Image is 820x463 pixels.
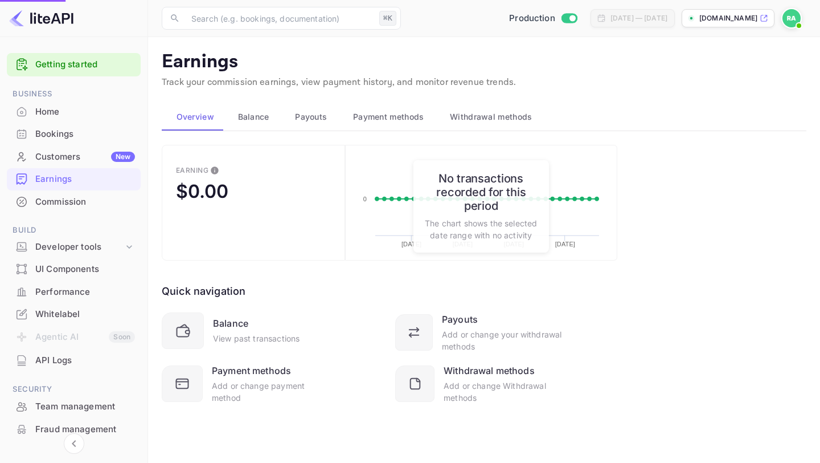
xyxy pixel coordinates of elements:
[7,191,141,213] div: Commission
[610,13,667,23] div: [DATE] — [DATE]
[35,423,135,436] div: Fraud management
[35,105,135,119] div: Home
[111,152,135,162] div: New
[35,151,135,164] div: Customers
[162,283,245,299] div: Quick navigation
[7,146,141,168] div: CustomersNew
[444,380,563,404] div: Add or change Withdrawal methods
[7,101,141,122] a: Home
[9,9,73,27] img: LiteAPI logo
[7,396,141,417] a: Team management
[176,180,228,202] div: $0.00
[379,11,396,26] div: ⌘K
[35,173,135,186] div: Earnings
[7,258,141,279] a: UI Components
[555,241,575,247] text: [DATE]
[7,123,141,145] div: Bookings
[442,312,478,326] div: Payouts
[7,281,141,302] a: Performance
[35,196,135,209] div: Commission
[7,224,141,237] span: Build
[162,51,806,74] p: Earnings
[162,76,806,90] p: Track your commission earnings, view payment history, and monitor revenue trends.
[35,128,135,141] div: Bookings
[450,110,532,124] span: Withdrawal methods
[7,419,141,441] div: Fraud management
[7,303,141,324] a: Whitelabel
[7,101,141,123] div: Home
[505,12,581,25] div: Switch to Sandbox mode
[35,286,135,299] div: Performance
[35,263,135,276] div: UI Components
[212,364,291,377] div: Payment methods
[162,103,806,131] div: scrollable auto tabs example
[212,380,329,404] div: Add or change payment method
[295,110,327,124] span: Payouts
[7,146,141,167] a: CustomersNew
[35,58,135,71] a: Getting started
[699,13,757,23] p: [DOMAIN_NAME]
[444,364,535,377] div: Withdrawal methods
[401,241,421,247] text: [DATE]
[7,281,141,303] div: Performance
[7,419,141,440] a: Fraud management
[184,7,375,30] input: Search (e.g. bookings, documentation)
[7,123,141,144] a: Bookings
[238,110,269,124] span: Balance
[7,303,141,326] div: Whitelabel
[213,332,300,344] div: View past transactions
[363,196,366,202] text: 0
[7,168,141,190] div: Earnings
[7,383,141,396] span: Security
[442,328,563,352] div: Add or change your withdrawal methods
[35,241,124,254] div: Developer tools
[7,191,141,212] a: Commission
[35,400,135,413] div: Team management
[782,9,801,27] img: Robert Aklakulakan
[7,350,141,372] div: API Logs
[162,145,345,261] button: EarningThis is the amount of confirmed commission that will be paid to you on the next scheduled ...
[425,172,538,213] h6: No transactions recorded for this period
[425,217,538,241] p: The chart shows the selected date range with no activity
[176,166,208,174] div: Earning
[7,88,141,100] span: Business
[7,53,141,76] div: Getting started
[35,308,135,321] div: Whitelabel
[7,168,141,189] a: Earnings
[177,110,214,124] span: Overview
[64,433,84,454] button: Collapse navigation
[509,12,555,25] span: Production
[35,354,135,367] div: API Logs
[7,396,141,418] div: Team management
[213,316,248,330] div: Balance
[7,258,141,281] div: UI Components
[206,161,224,180] button: This is the amount of confirmed commission that will be paid to you on the next scheduled deposit
[7,350,141,371] a: API Logs
[353,110,424,124] span: Payment methods
[7,237,141,257] div: Developer tools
